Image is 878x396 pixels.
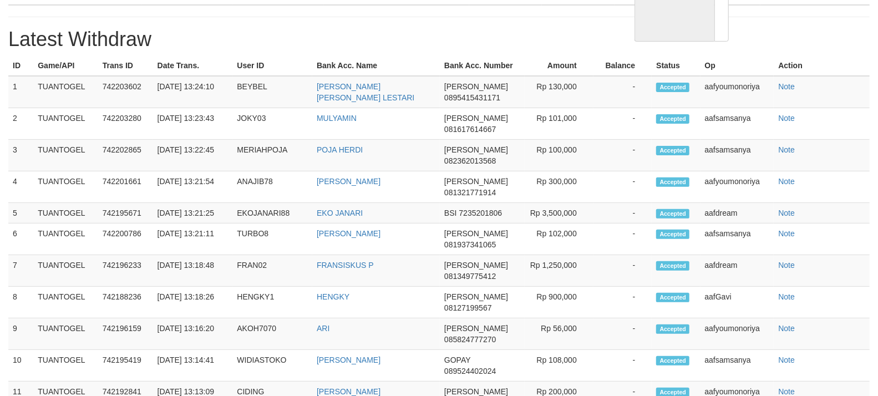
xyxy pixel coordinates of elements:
span: [PERSON_NAME] [444,229,508,238]
span: 7235201806 [459,209,502,217]
a: Note [778,356,795,364]
a: Note [778,177,795,186]
th: Balance [593,55,652,76]
td: BEYBEL [232,76,312,108]
span: GOPAY [444,356,470,364]
th: ID [8,55,33,76]
td: Rp 900,000 [525,287,593,318]
th: Trans ID [98,55,153,76]
td: - [593,108,652,140]
td: 742195419 [98,350,153,382]
span: 081321771914 [444,188,496,197]
td: Rp 300,000 [525,171,593,203]
td: Rp 1,250,000 [525,255,593,287]
a: Note [778,145,795,154]
span: Accepted [656,114,689,124]
th: Game/API [33,55,98,76]
span: Accepted [656,230,689,239]
th: Bank Acc. Name [312,55,440,76]
span: [PERSON_NAME] [444,324,508,333]
th: Bank Acc. Number [440,55,525,76]
td: 742203280 [98,108,153,140]
td: TUANTOGEL [33,203,98,224]
span: 081937341065 [444,240,496,249]
h1: Latest Withdraw [8,28,870,50]
td: - [593,140,652,171]
td: 742196233 [98,255,153,287]
td: - [593,171,652,203]
td: 4 [8,171,33,203]
td: [DATE] 13:22:45 [153,140,233,171]
td: WIDIASTOKO [232,350,312,382]
a: Note [778,114,795,123]
td: Rp 101,000 [525,108,593,140]
td: - [593,255,652,287]
span: Accepted [656,293,689,302]
td: - [593,350,652,382]
a: Note [778,292,795,301]
td: TUANTOGEL [33,287,98,318]
span: Accepted [656,356,689,365]
a: Note [778,261,795,270]
a: MULYAMIN [317,114,357,123]
td: TUANTOGEL [33,108,98,140]
td: 7 [8,255,33,287]
a: [PERSON_NAME] [317,356,380,364]
span: Accepted [656,324,689,334]
span: 085824777270 [444,335,496,344]
td: [DATE] 13:21:54 [153,171,233,203]
td: JOKY03 [232,108,312,140]
a: POJA HERDI [317,145,363,154]
td: 10 [8,350,33,382]
td: TUANTOGEL [33,318,98,350]
td: Rp 56,000 [525,318,593,350]
a: HENGKY [317,292,349,301]
td: aafyoumonoriya [701,318,774,350]
span: [PERSON_NAME] [444,261,508,270]
td: aafsamsanya [701,108,774,140]
span: Accepted [656,261,689,271]
span: 081349775412 [444,272,496,281]
td: aafdream [701,255,774,287]
th: User ID [232,55,312,76]
td: - [593,224,652,255]
td: aafsamsanya [701,140,774,171]
th: Date Trans. [153,55,233,76]
td: 742203602 [98,76,153,108]
td: aafyoumonoriya [701,171,774,203]
td: Rp 108,000 [525,350,593,382]
td: TUANTOGEL [33,171,98,203]
a: Note [778,324,795,333]
td: aafGavi [701,287,774,318]
td: [DATE] 13:18:48 [153,255,233,287]
a: ARI [317,324,329,333]
a: Note [778,387,795,396]
td: TUANTOGEL [33,140,98,171]
td: Rp 3,500,000 [525,203,593,224]
td: TUANTOGEL [33,350,98,382]
td: - [593,318,652,350]
td: Rp 130,000 [525,76,593,108]
td: 9 [8,318,33,350]
td: - [593,287,652,318]
th: Status [652,55,700,76]
td: [DATE] 13:16:20 [153,318,233,350]
td: [DATE] 13:21:25 [153,203,233,224]
td: [DATE] 13:24:10 [153,76,233,108]
a: [PERSON_NAME] [PERSON_NAME] LESTARI [317,82,414,102]
td: HENGKY1 [232,287,312,318]
td: FRAN02 [232,255,312,287]
span: 08127199567 [444,303,492,312]
span: [PERSON_NAME] [444,387,508,396]
a: [PERSON_NAME] [317,229,380,238]
span: Accepted [656,83,689,92]
a: [PERSON_NAME] [317,177,380,186]
span: BSI [444,209,457,217]
td: MERIAHPOJA [232,140,312,171]
span: [PERSON_NAME] [444,292,508,301]
td: 742195671 [98,203,153,224]
span: 081617614667 [444,125,496,134]
td: TUANTOGEL [33,76,98,108]
td: aafsamsanya [701,350,774,382]
td: 1 [8,76,33,108]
